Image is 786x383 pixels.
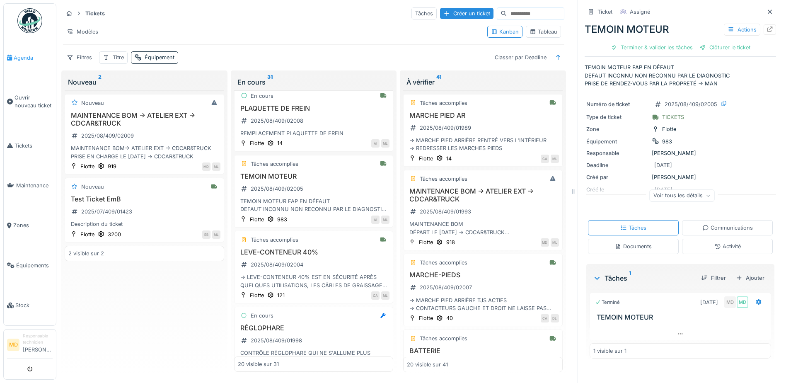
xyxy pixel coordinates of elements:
div: 2025/08/409/02007 [420,284,472,291]
div: Tâches [411,7,437,19]
div: Flotte [250,291,264,299]
h3: MAINTENANCE BOM -> ATELIER EXT -> CDCAR&TRUCK [407,187,559,203]
h3: MARCHE PIED AR [407,112,559,119]
div: Nouveau [68,77,221,87]
div: 121 [277,291,285,299]
div: -> MARCHE PIED ARRIÈRE TJS ACTIFS -> CONTACTEURS GAUCHE ET DROIT NE LAISSE PAS PASSER LE COURANT ... [407,296,559,312]
div: À vérifier [406,77,559,87]
div: 2 visible sur 2 [68,250,104,257]
div: Filtres [63,51,96,63]
div: Modèles [63,26,102,38]
sup: 41 [436,77,441,87]
div: [DATE] [654,161,672,169]
div: 919 [108,162,116,170]
h3: PLAQUETTE DE FREIN [238,104,390,112]
a: Stock [4,286,56,325]
div: En cours [251,92,273,100]
div: Tableau [530,28,557,36]
a: MD Responsable technicien[PERSON_NAME] [7,333,53,359]
div: EB [202,230,210,239]
div: MD [737,296,748,308]
div: Flotte [80,162,94,170]
h3: MARCHE-PIEDS [407,271,559,279]
a: Ouvrir nouveau ticket [4,78,56,126]
div: ML [381,139,389,148]
div: 2025/08/409/01989 [420,124,471,132]
div: -> MARCHE PIED ARRIÈRE RENTRÉ VERS L'INTÉRIEUR -> REDRESSER LES MARCHES PIEDS [407,136,559,152]
span: Tickets [15,142,53,150]
div: Terminé [595,299,620,306]
div: 2025/08/409/02009 [81,132,134,140]
div: Clôturer le ticket [696,42,754,53]
div: 983 [277,216,287,223]
div: Tâches accomplies [420,259,467,267]
div: TEMOIN MOTEUR [585,22,776,37]
span: Stock [15,301,53,309]
div: CONTRÔLE RÉGLOPHARE QUI NE S'ALLUME PLUS CONTRÔLE ALIMENTATION TRANSFO -> OK CONTRÔLE SORTIE DU C... [238,349,390,365]
span: Zones [13,221,53,229]
div: Communications [702,224,753,232]
sup: 2 [98,77,102,87]
div: Tâches accomplies [420,99,467,107]
div: 40 [446,314,453,322]
div: MD [724,296,736,308]
div: Nouveau [81,183,104,191]
li: [PERSON_NAME] [23,333,53,357]
h3: TEMOIN MOTEUR [238,172,390,180]
div: Nouveau [81,99,104,107]
div: CA [371,291,380,300]
div: Tâches [620,224,646,232]
div: Équipement [145,53,174,61]
div: Tâches accomplies [420,175,467,183]
div: Tâches [593,273,694,283]
div: Ajouter [733,272,768,284]
div: [DATE] [700,298,718,306]
p: TEMOIN MOTEUR FAP EN DÉFAUT DEFAUT INCONNU NON RECONNU PAR LE DIAGNOSTIC PRISE DE RENDEZ-VOUS PAR... [585,63,776,87]
div: Titre [113,53,124,61]
div: 20 visible sur 31 [238,360,279,368]
span: Équipements [16,262,53,269]
div: Flotte [419,155,433,162]
h3: Test Ticket EmB [68,195,220,203]
h3: LEVE-CONTENEUR 40% [238,248,390,256]
sup: 1 [629,273,631,283]
div: MAINTENANCE BOM-> ATELIER EXT -> CDCAR&TRUCK PRISE EN CHARGE LE [DATE] -> CDCAR&TRUCK [68,144,220,160]
div: AI [371,139,380,148]
div: 2025/08/409/02005 [665,100,717,108]
div: 14 [446,155,452,162]
div: 1 visible sur 1 [593,347,626,355]
div: REMPLACEMENT PLAQUETTE DE FREIN [238,129,390,137]
div: Filtrer [698,272,729,284]
h3: BATTERIE [407,347,559,355]
div: En cours [251,312,273,320]
div: ML [212,162,220,171]
div: Deadline [586,161,648,169]
div: Kanban [491,28,519,36]
div: Actions [724,24,760,36]
div: Flotte [419,238,433,246]
div: 2025/07/409/01423 [81,208,132,216]
li: MD [7,339,19,351]
div: 2025/08/409/01993 [420,208,471,216]
div: ML [212,230,220,239]
div: CA [541,155,549,163]
div: Classer par Deadline [491,51,550,63]
div: 2025/08/409/01998 [251,337,302,344]
div: DL [551,314,559,322]
div: Équipement [586,138,648,145]
div: Description du ticket [68,220,220,228]
div: 2025/08/409/02004 [251,261,303,269]
div: 983 [662,138,672,145]
div: 14 [277,139,283,147]
div: Terminer & valider les tâches [607,42,696,53]
div: [PERSON_NAME] [586,173,774,181]
div: MD [541,238,549,247]
a: Maintenance [4,165,56,205]
div: [PERSON_NAME] [586,149,774,157]
div: Responsable [586,149,648,157]
span: Maintenance [16,182,53,189]
img: Badge_color-CXgf-gQk.svg [17,8,42,33]
div: Assigné [630,8,650,16]
div: 2025/08/409/02005 [251,185,303,193]
span: Agenda [14,54,53,62]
